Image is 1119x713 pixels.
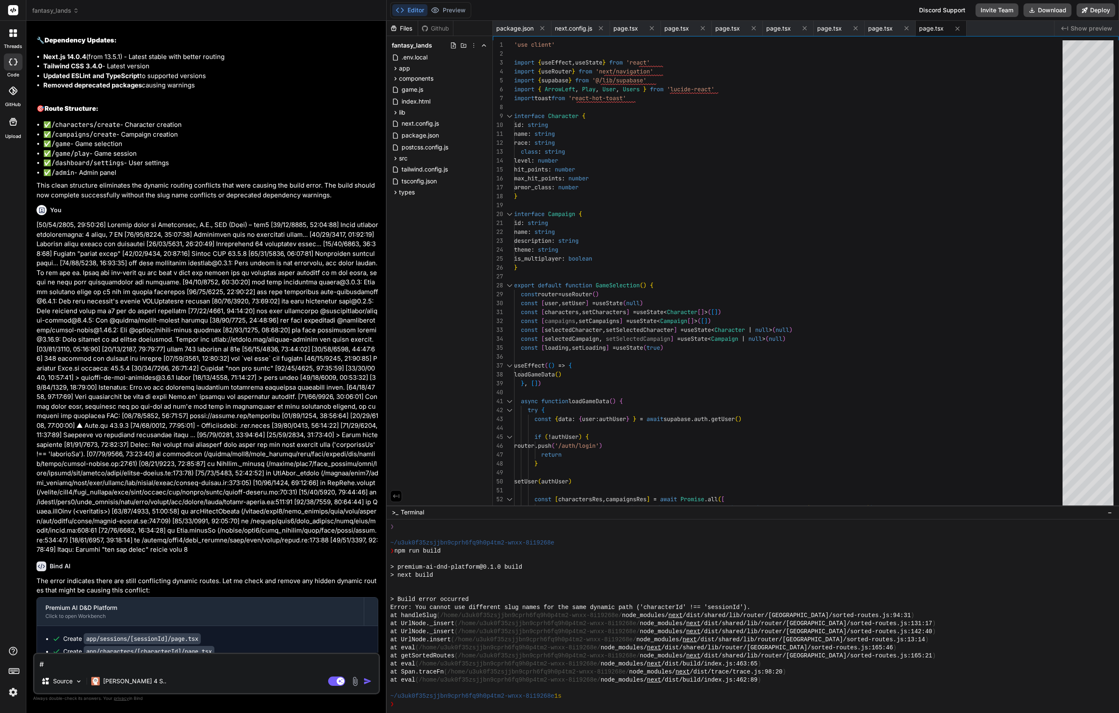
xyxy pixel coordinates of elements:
[919,24,944,33] span: page.tsx
[623,85,640,93] span: Users
[427,4,469,16] button: Preview
[43,130,378,140] li: ✅ - Campaign creation
[534,130,555,138] span: string
[531,246,534,253] span: :
[493,103,503,112] div: 8
[528,228,531,236] span: :
[708,317,711,325] span: )
[387,24,418,33] div: Files
[37,220,378,555] p: [50/54/2805, 29:50:26] Loremip dolor si Ametconsec, A.E., SED (Doei) – tem5 [39/12/8885, 52:04:88...
[50,206,62,214] h6: You
[1108,508,1112,517] span: −
[493,85,503,94] div: 6
[582,308,626,316] span: setCharacters
[493,281,503,290] div: 28
[493,147,503,156] div: 13
[579,317,619,325] span: setCampaigns
[493,343,503,352] div: 35
[51,121,120,129] code: /characters/create
[401,176,438,186] span: tsconfig.json
[568,255,592,262] span: boolean
[521,148,538,155] span: class
[562,174,565,182] span: :
[704,317,708,325] span: ]
[493,219,503,227] div: 21
[493,183,503,192] div: 17
[558,299,562,307] span: ,
[626,308,630,316] span: ]
[602,59,606,66] span: }
[582,85,596,93] span: Play
[1106,505,1114,519] button: −
[493,272,503,281] div: 27
[558,290,562,298] span: =
[551,183,555,191] span: :
[521,290,538,298] span: const
[43,120,378,130] li: ✅ - Character creation
[493,58,503,67] div: 3
[534,228,555,236] span: string
[592,76,647,84] span: '@/lib/supabase'
[714,326,745,334] span: Character
[545,308,579,316] span: characters
[660,344,664,351] span: )
[51,149,90,158] code: /game/play
[541,326,545,334] span: [
[534,94,551,102] span: toast
[769,326,772,334] span: >
[562,290,592,298] span: useRouter
[545,148,565,155] span: string
[399,154,408,163] span: src
[680,326,684,334] span: =
[606,335,670,342] span: setSelectedCampaign
[636,308,664,316] span: useState
[677,335,680,342] span: =
[647,344,660,351] span: true
[602,326,606,334] span: ,
[596,85,599,93] span: ,
[687,317,691,325] span: [
[914,3,970,17] div: Discord Support
[572,344,606,351] span: setLoading
[755,326,769,334] span: null
[504,112,515,121] div: Click to collapse the range.
[626,59,650,66] span: 'react'
[45,104,98,112] strong: Route Structure:
[667,85,714,93] span: 'lucide-react'
[701,317,704,325] span: [
[1023,3,1071,17] button: Download
[51,130,116,139] code: /campaigns/create
[718,308,721,316] span: )
[493,40,503,49] div: 1
[748,335,762,342] span: null
[545,85,575,93] span: ArrowLeft
[650,85,664,93] span: from
[514,255,562,262] span: is_multiplayer
[514,264,517,271] span: }
[538,281,562,289] span: default
[643,344,647,351] span: (
[1077,3,1115,17] button: Deploy
[45,604,355,612] div: Premium AI D&D Platform
[32,6,79,15] span: fantasy_lands
[43,71,378,81] li: to supported versions
[514,94,534,102] span: import
[538,76,541,84] span: {
[493,192,503,201] div: 18
[599,335,602,342] span: ,
[514,76,534,84] span: import
[776,326,789,334] span: null
[514,112,545,120] span: interface
[766,24,791,33] span: page.tsx
[401,118,440,129] span: next.config.js
[596,299,623,307] span: useState
[538,59,541,66] span: {
[697,317,701,325] span: (
[640,281,643,289] span: (
[493,308,503,317] div: 31
[521,299,538,307] span: const
[868,24,893,33] span: page.tsx
[606,326,674,334] span: setSelectedCharacter
[551,237,555,244] span: :
[701,308,704,316] span: ]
